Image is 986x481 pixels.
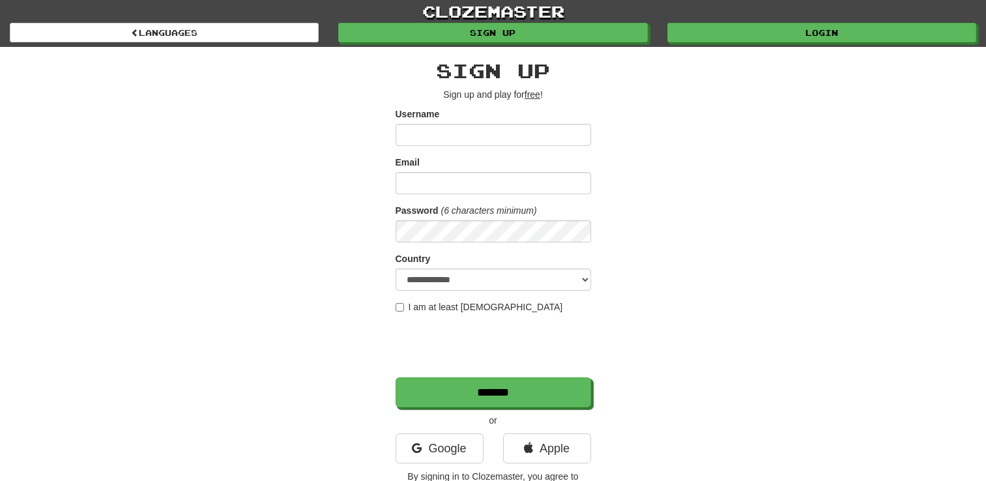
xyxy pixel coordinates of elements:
[338,23,647,42] a: Sign up
[441,205,537,216] em: (6 characters minimum)
[396,433,484,463] a: Google
[396,303,404,312] input: I am at least [DEMOGRAPHIC_DATA]
[396,156,420,169] label: Email
[396,204,439,217] label: Password
[396,88,591,101] p: Sign up and play for !
[396,300,563,313] label: I am at least [DEMOGRAPHIC_DATA]
[396,252,431,265] label: Country
[667,23,976,42] a: Login
[396,320,594,371] iframe: reCAPTCHA
[10,23,319,42] a: Languages
[525,89,540,100] u: free
[396,414,591,427] p: or
[396,108,440,121] label: Username
[503,433,591,463] a: Apple
[396,60,591,81] h2: Sign up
